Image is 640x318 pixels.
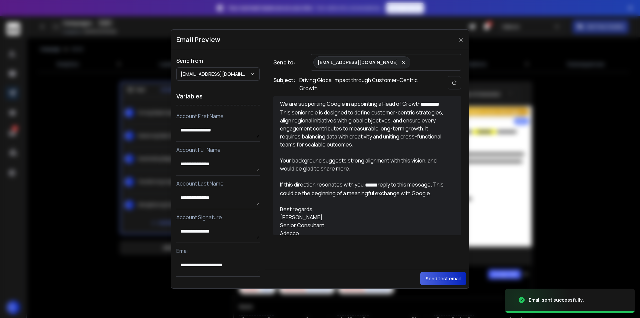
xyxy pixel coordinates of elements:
div: [PERSON_NAME] [280,213,447,221]
p: [EMAIL_ADDRESS][DOMAIN_NAME] [181,71,250,77]
h1: Variables [176,87,260,105]
p: Last Name [176,281,260,289]
p: Account Signature [176,213,260,221]
div: We are supporting Google in appointing a Head of Growth . This senior role is designed to define ... [280,100,447,148]
button: Send test email [420,272,466,285]
p: [EMAIL_ADDRESS][DOMAIN_NAME] [318,59,398,66]
p: Account Full Name [176,146,260,154]
p: Account First Name [176,112,260,120]
p: Email [176,247,260,255]
div: Adecco [280,229,447,237]
h1: Send from: [176,57,260,65]
div: Best regards, [280,205,447,213]
p: Driving Global Impact through Customer-Centric Growth [299,76,433,92]
h1: Send to: [273,58,300,66]
p: Account Last Name [176,180,260,188]
div: Email sent successfully. [529,297,584,303]
div: Senior Consultant [280,221,447,229]
div: If this direction resonates with you, reply to this message. This could be the beginning of a mea... [280,181,447,197]
h1: Subject: [273,76,295,92]
h1: Email Preview [176,35,220,44]
div: Your background suggests strong alignment with this vision, and I would be glad to share more. [280,156,447,173]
